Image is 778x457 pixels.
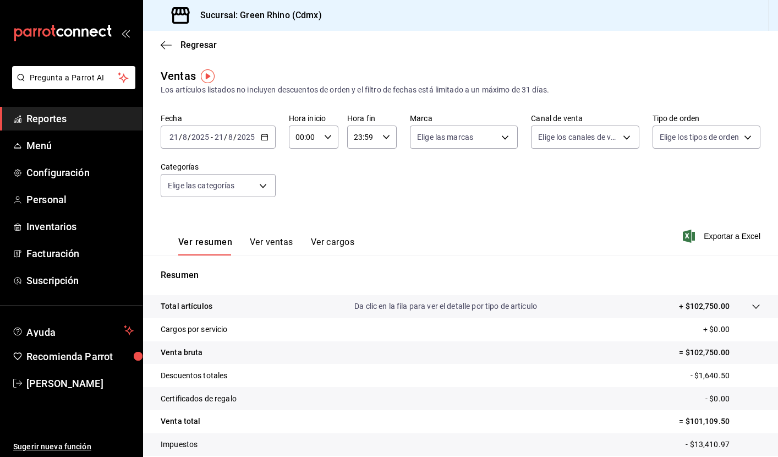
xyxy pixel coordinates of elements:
[228,133,233,142] input: --
[161,324,228,335] p: Cargos por servicio
[161,393,237,405] p: Certificados de regalo
[26,349,134,364] span: Recomienda Parrot
[705,393,760,405] p: - $0.00
[531,115,639,122] label: Canal de venta
[121,29,130,37] button: open_drawer_menu
[354,301,537,312] p: Da clic en la fila para ver el detalle por tipo de artículo
[691,370,760,382] p: - $1,640.50
[237,133,255,142] input: ----
[26,138,134,153] span: Menú
[161,40,217,50] button: Regresar
[289,115,338,122] label: Hora inicio
[26,324,119,337] span: Ayuda
[161,301,212,312] p: Total artículos
[161,115,276,122] label: Fecha
[180,40,217,50] span: Regresar
[224,133,227,142] span: /
[410,115,518,122] label: Marca
[13,441,134,453] span: Sugerir nueva función
[12,66,135,89] button: Pregunta a Parrot AI
[211,133,213,142] span: -
[161,416,200,427] p: Venta total
[161,163,276,171] label: Categorías
[685,230,760,243] button: Exportar a Excel
[653,115,760,122] label: Tipo de orden
[679,347,760,358] p: = $102,750.00
[26,273,134,288] span: Suscripción
[8,80,135,91] a: Pregunta a Parrot AI
[686,439,760,450] p: - $13,410.97
[161,370,227,382] p: Descuentos totales
[201,69,215,83] img: Tooltip marker
[161,84,760,96] div: Los artículos listados no incluyen descuentos de orden y el filtro de fechas está limitado a un m...
[679,301,730,312] p: + $102,750.00
[178,237,354,255] div: navigation tabs
[679,416,760,427] p: = $101,109.50
[347,115,397,122] label: Hora fin
[538,132,618,143] span: Elige los canales de venta
[191,133,210,142] input: ----
[26,192,134,207] span: Personal
[26,165,134,180] span: Configuración
[703,324,760,335] p: + $0.00
[188,133,191,142] span: /
[191,9,322,22] h3: Sucursal: Green Rhino (Cdmx)
[30,72,118,84] span: Pregunta a Parrot AI
[161,347,202,358] p: Venta bruta
[233,133,237,142] span: /
[161,439,198,450] p: Impuestos
[168,180,235,191] span: Elige las categorías
[178,237,232,255] button: Ver resumen
[660,132,739,143] span: Elige los tipos de orden
[26,246,134,261] span: Facturación
[417,132,473,143] span: Elige las marcas
[214,133,224,142] input: --
[179,133,182,142] span: /
[182,133,188,142] input: --
[26,219,134,234] span: Inventarios
[161,269,760,282] p: Resumen
[26,376,134,391] span: [PERSON_NAME]
[311,237,355,255] button: Ver cargos
[250,237,293,255] button: Ver ventas
[169,133,179,142] input: --
[161,68,196,84] div: Ventas
[26,111,134,126] span: Reportes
